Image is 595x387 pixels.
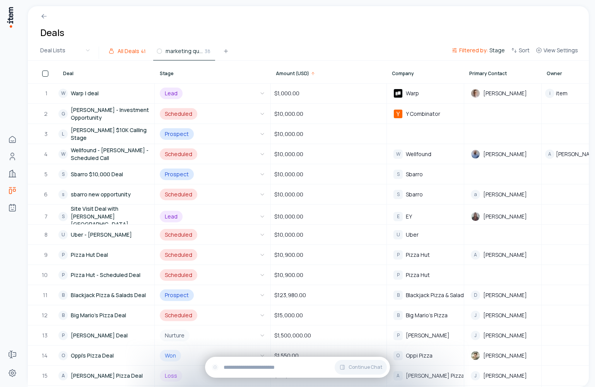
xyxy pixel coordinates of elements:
div: J[PERSON_NAME] [465,368,541,384]
span: 11 [43,291,48,299]
span: Amount (USD) [276,71,309,77]
img: Leo Ong [471,351,480,360]
span: View Settings [544,46,578,54]
a: L[PERSON_NAME] $10K Calling Stage [58,124,154,143]
div: J[PERSON_NAME] [465,308,541,323]
div: UUber [387,227,463,243]
div: L [58,129,68,139]
div: A[PERSON_NAME] [465,247,541,263]
a: ssbarro new opportunity [58,185,154,204]
span: $123,980.00 [274,291,306,299]
span: [PERSON_NAME] [483,352,527,359]
span: Pizza Hut [406,272,430,279]
span: $1,500,000.00 [274,332,311,339]
span: Primary Contact [469,71,507,77]
span: 10 [42,271,48,279]
span: Owner [547,71,562,77]
div: E [393,212,403,221]
span: Oppi Pizza [406,352,433,359]
a: Contacts [5,149,20,164]
span: [PERSON_NAME] [483,332,527,339]
div: Y CombinatorY Combinator [387,106,463,122]
span: Stage [489,46,505,54]
a: BBlackjack Pizza & Salads Deal [58,286,154,304]
a: UUber - [PERSON_NAME] [58,225,154,244]
th: Amount (USD) [271,61,387,83]
div: OOppi Pizza [387,348,463,363]
div: S [393,170,403,179]
div: P [393,331,403,340]
span: $10,000.00 [274,213,303,220]
a: BBig Mario’s Pizza Deal [58,306,154,325]
span: [PERSON_NAME] [483,251,527,258]
span: Sbarro [406,171,423,178]
span: All Deals [118,47,139,55]
span: [PERSON_NAME] [483,213,527,220]
span: Stage [160,71,174,77]
button: marketing qualified38 [153,46,215,60]
div: G [58,109,68,119]
th: Primary Contact [464,61,542,83]
div: J [471,331,480,340]
span: Big Mario’s Pizza [406,312,448,319]
div: B [393,311,403,320]
div: WWellfound [387,146,463,162]
div: Amit Matani[PERSON_NAME] [465,146,541,162]
span: Y Combinator [406,110,440,117]
span: [PERSON_NAME] [483,191,527,198]
span: 9 [44,251,48,259]
div: SSbarro [387,187,463,202]
div: Zach Lloyd[PERSON_NAME] [465,86,541,101]
span: $10,000.00 [274,150,303,158]
a: Home [5,132,20,147]
img: Warp [393,89,403,98]
span: 6 [44,191,48,198]
span: [PERSON_NAME] [483,372,527,379]
div: a[PERSON_NAME] [465,187,541,202]
a: SSbarro $10,000 Deal [58,165,154,184]
a: G[PERSON_NAME] - Investment Opportunity [58,104,154,123]
span: $10,900.00 [274,251,303,259]
div: B [58,291,68,300]
a: P[PERSON_NAME] Deal [58,326,154,345]
span: Wellfound [406,151,431,158]
div: J[PERSON_NAME] [465,328,541,343]
button: Sort [508,46,533,60]
a: Settings [5,365,20,381]
span: $10,000.00 [274,110,303,118]
span: Filtered by: [459,46,488,54]
th: Company [387,61,464,83]
img: Item Brain Logo [6,6,14,28]
a: deals [5,183,20,198]
div: D [471,291,480,300]
span: [PERSON_NAME] [483,312,527,319]
span: Sbarro [406,191,423,198]
button: Continue Chat [335,360,387,375]
div: PPizza Hut [387,267,463,283]
button: View Settings [533,46,581,60]
div: s [58,190,68,199]
div: a [471,190,480,199]
a: WWarp | deal [58,84,154,103]
span: $10,000.00 [274,170,303,178]
div: BBlackjack Pizza & Salads [387,287,463,303]
a: Forms [5,347,20,362]
div: P [393,270,403,280]
a: WWellfound - [PERSON_NAME] - Scheduled Call [58,144,154,163]
span: EY [406,213,412,220]
button: Filtered by:Stage [448,46,508,60]
span: [PERSON_NAME] [483,151,527,158]
th: Stage [155,61,271,83]
a: OOppi's Pizza Deal [58,346,154,365]
div: P [58,270,68,280]
div: A [58,371,68,380]
a: A[PERSON_NAME] Pizza Deal [58,366,154,385]
div: A [545,150,554,159]
h1: Deals [40,26,64,39]
span: Sort [519,46,530,54]
span: 2 [44,110,48,118]
div: A [393,371,403,380]
span: $15,000.00 [274,311,303,319]
div: W [58,150,68,159]
span: 13 [42,332,48,339]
